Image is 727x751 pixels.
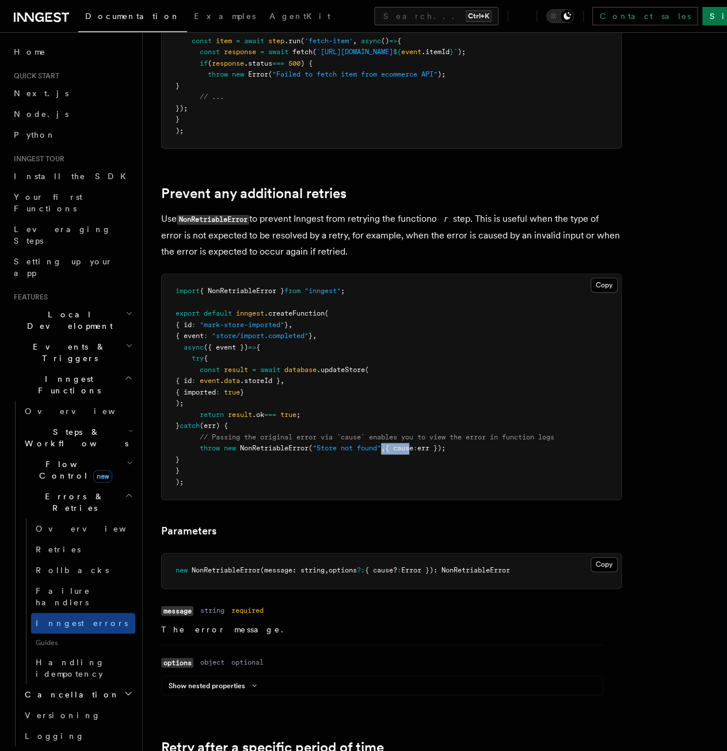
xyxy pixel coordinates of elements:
[353,37,357,45] span: ,
[260,366,280,374] span: await
[232,70,244,78] span: new
[200,93,224,101] span: // ...
[176,377,192,385] span: { id
[288,59,300,67] span: 500
[224,388,240,396] span: true
[252,366,256,374] span: =
[93,470,112,483] span: new
[14,257,113,278] span: Setting up your app
[228,411,252,419] span: result
[20,454,135,486] button: Flow Controlnew
[240,377,280,385] span: .storeId }
[9,71,59,81] span: Quick start
[31,581,135,613] a: Failure handlers
[176,456,180,464] span: }
[9,104,135,124] a: Node.js
[591,278,618,293] button: Copy
[220,377,224,385] span: .
[184,343,204,351] span: async
[31,560,135,581] a: Rollbacks
[204,309,232,317] span: default
[240,388,244,396] span: }
[31,518,135,539] a: Overview
[200,411,224,419] span: return
[262,3,337,31] a: AgentKit
[252,411,264,419] span: .ok
[365,366,369,374] span: (
[231,658,264,667] dd: optional
[176,321,192,329] span: { id
[200,422,228,430] span: (err) {
[401,48,421,56] span: event
[14,46,46,58] span: Home
[20,726,135,746] a: Logging
[200,48,220,56] span: const
[14,172,133,181] span: Install the SDK
[161,624,603,635] p: The error message.
[204,354,208,362] span: {
[288,321,292,329] span: ,
[208,70,228,78] span: throw
[20,705,135,726] a: Versioning
[200,287,284,295] span: { NonRetriableError }
[421,48,450,56] span: .itemId
[269,12,330,21] span: AgentKit
[325,309,329,317] span: (
[161,658,193,667] code: options
[260,48,264,56] span: =
[204,332,208,340] span: :
[260,566,325,574] span: (message: string
[36,658,105,678] span: Handling idempotency
[381,444,385,452] span: ,
[236,309,264,317] span: inngest
[401,566,510,574] span: Error }): NonRetriableError
[317,48,393,56] span: `[URL][DOMAIN_NAME]
[317,366,365,374] span: .updateStore
[9,373,124,396] span: Inngest Functions
[9,251,135,283] a: Setting up your app
[36,545,81,554] span: Retries
[85,12,180,21] span: Documentation
[161,606,193,616] code: message
[591,557,618,572] button: Copy
[381,37,389,45] span: ()
[313,48,317,56] span: (
[300,59,313,67] span: ) {
[20,518,135,684] div: Errors & Retries
[200,377,220,385] span: event
[176,82,180,90] span: }
[9,166,135,187] a: Install the SDK
[280,377,284,385] span: ,
[176,422,180,430] span: }
[36,619,128,628] span: Inngest errors
[25,731,85,741] span: Logging
[200,59,208,67] span: if
[9,124,135,145] a: Python
[20,689,120,700] span: Cancellation
[161,185,347,202] a: Prevent any additional retries
[300,37,304,45] span: (
[592,7,698,25] a: Contact sales
[9,309,125,332] span: Local Development
[329,566,357,574] span: options
[389,37,397,45] span: =>
[192,566,260,574] span: NonRetriableError
[216,37,232,45] span: item
[9,304,135,336] button: Local Development
[14,130,56,139] span: Python
[200,321,284,329] span: "mark-store-imported"
[397,566,401,574] span: :
[236,37,240,45] span: =
[169,681,261,690] button: Show nested properties
[313,444,381,452] span: "Store not found"
[9,293,48,302] span: Features
[280,411,296,419] span: true
[176,566,188,574] span: new
[176,399,184,407] span: );
[248,70,268,78] span: Error
[192,37,212,45] span: const
[31,613,135,634] a: Inngest errors
[176,127,184,135] span: );
[192,377,196,385] span: :
[432,213,453,224] em: or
